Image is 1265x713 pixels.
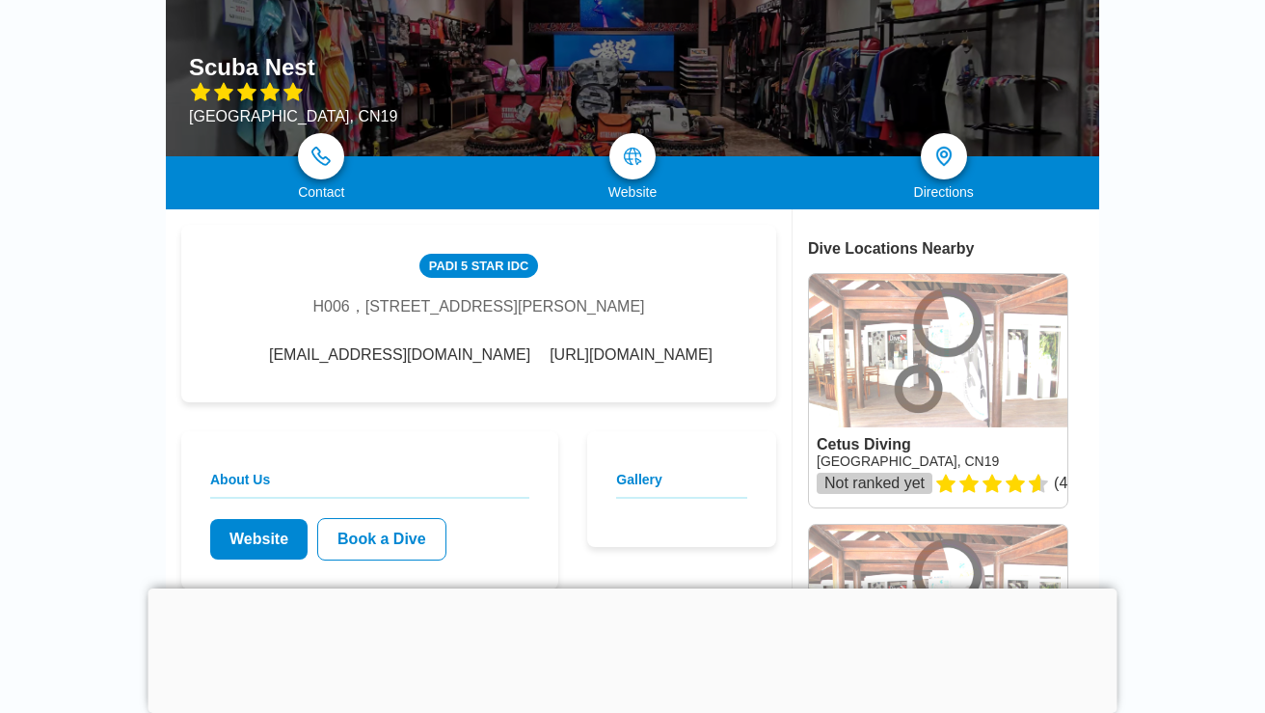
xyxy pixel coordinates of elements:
div: [GEOGRAPHIC_DATA], CN19 [189,108,397,125]
h2: Gallery [616,472,747,499]
a: [GEOGRAPHIC_DATA], CN19 [817,453,999,469]
a: Book a Dive [317,518,446,561]
img: phone [311,147,331,166]
a: map [609,133,656,179]
span: [EMAIL_ADDRESS][DOMAIN_NAME] [269,346,530,364]
a: [URL][DOMAIN_NAME] [550,346,713,364]
h1: Scuba Nest [189,54,315,81]
div: Directions [788,184,1099,200]
div: Dive Locations Nearby [808,240,1099,258]
img: directions [932,145,955,168]
img: map [623,147,642,166]
h2: About Us [210,472,529,499]
iframe: Advertisement [148,589,1117,708]
div: Website [477,184,789,200]
a: Website [210,519,308,560]
a: directions [921,133,967,179]
div: PADI 5 Star IDC [419,254,538,278]
div: H006，[STREET_ADDRESS][PERSON_NAME] [312,297,644,317]
div: Contact [166,184,477,200]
